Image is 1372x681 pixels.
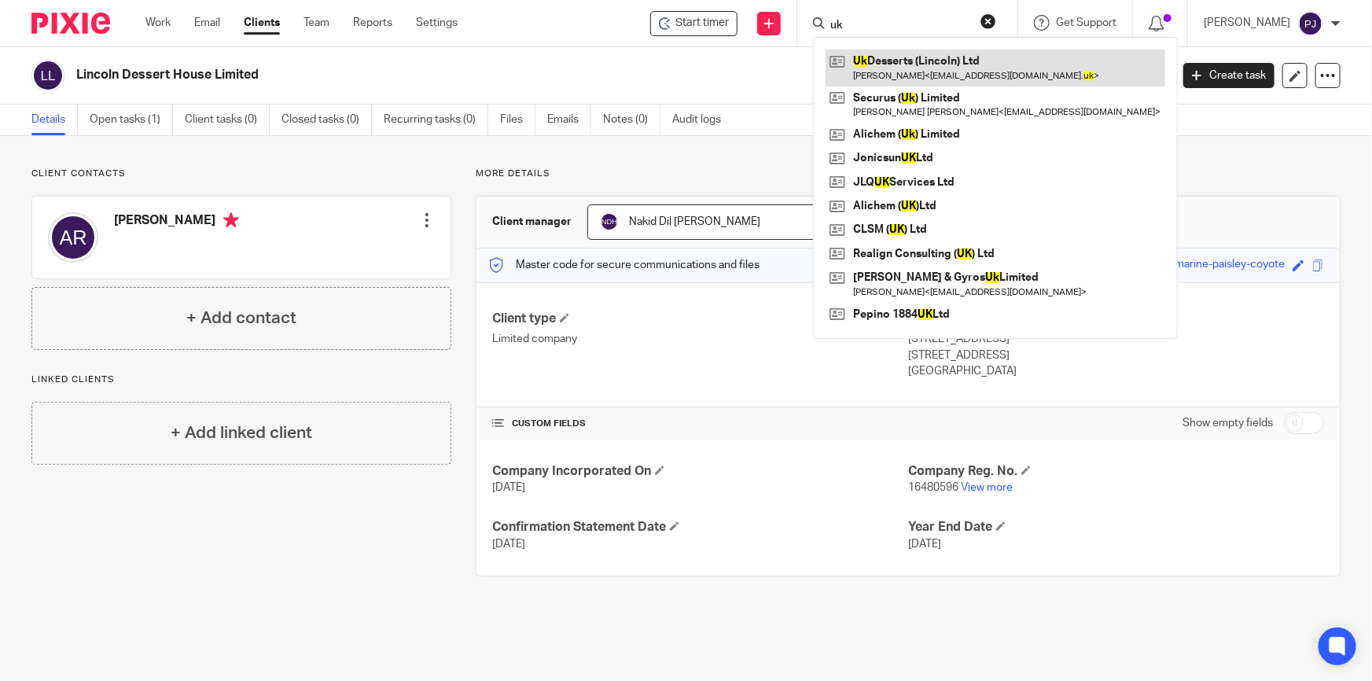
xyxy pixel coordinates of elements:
h4: Year End Date [908,519,1324,536]
p: [GEOGRAPHIC_DATA] [908,363,1324,379]
h2: Lincoln Dessert House Limited [76,67,943,83]
img: svg%3E [600,212,619,231]
span: [DATE] [492,539,525,550]
a: Files [500,105,535,135]
a: Clients [244,15,280,31]
a: Email [194,15,220,31]
a: Audit logs [672,105,733,135]
p: [PERSON_NAME] [1204,15,1290,31]
p: Limited company [492,331,908,347]
span: Nakid Dil [PERSON_NAME] [629,216,760,227]
a: Notes (0) [603,105,660,135]
a: Client tasks (0) [185,105,270,135]
a: Work [145,15,171,31]
a: Closed tasks (0) [281,105,372,135]
div: letterman-aquamarine-paisley-coyote [1099,256,1285,274]
p: More details [476,167,1341,180]
label: Show empty fields [1183,415,1273,431]
button: Clear [980,13,996,29]
a: Settings [416,15,458,31]
p: [STREET_ADDRESS] [908,348,1324,363]
img: Pixie [31,13,110,34]
h4: Client type [492,311,908,327]
a: Details [31,105,78,135]
a: Emails [547,105,591,135]
div: Lincoln Dessert House Limited [650,11,737,36]
a: Team [303,15,329,31]
span: [DATE] [492,482,525,493]
p: Master code for secure communications and files [488,257,760,273]
img: svg%3E [31,59,64,92]
span: Start timer [675,15,729,31]
h4: + Add contact [186,306,296,330]
img: svg%3E [1298,11,1323,36]
a: View more [961,482,1013,493]
span: Get Support [1056,17,1116,28]
i: Primary [223,212,239,228]
input: Search [829,19,970,33]
a: Reports [353,15,392,31]
img: svg%3E [48,212,98,263]
p: Client contacts [31,167,451,180]
p: Linked clients [31,374,451,386]
span: [DATE] [908,539,941,550]
a: Open tasks (1) [90,105,173,135]
h4: + Add linked client [171,421,312,445]
h4: Company Reg. No. [908,463,1324,480]
a: Recurring tasks (0) [384,105,488,135]
h4: [PERSON_NAME] [114,212,239,232]
span: 16480596 [908,482,958,493]
h4: Company Incorporated On [492,463,908,480]
h4: CUSTOM FIELDS [492,418,908,430]
a: Create task [1183,63,1275,88]
h3: Client manager [492,214,572,230]
p: [STREET_ADDRESS] [908,331,1324,347]
h4: Confirmation Statement Date [492,519,908,536]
